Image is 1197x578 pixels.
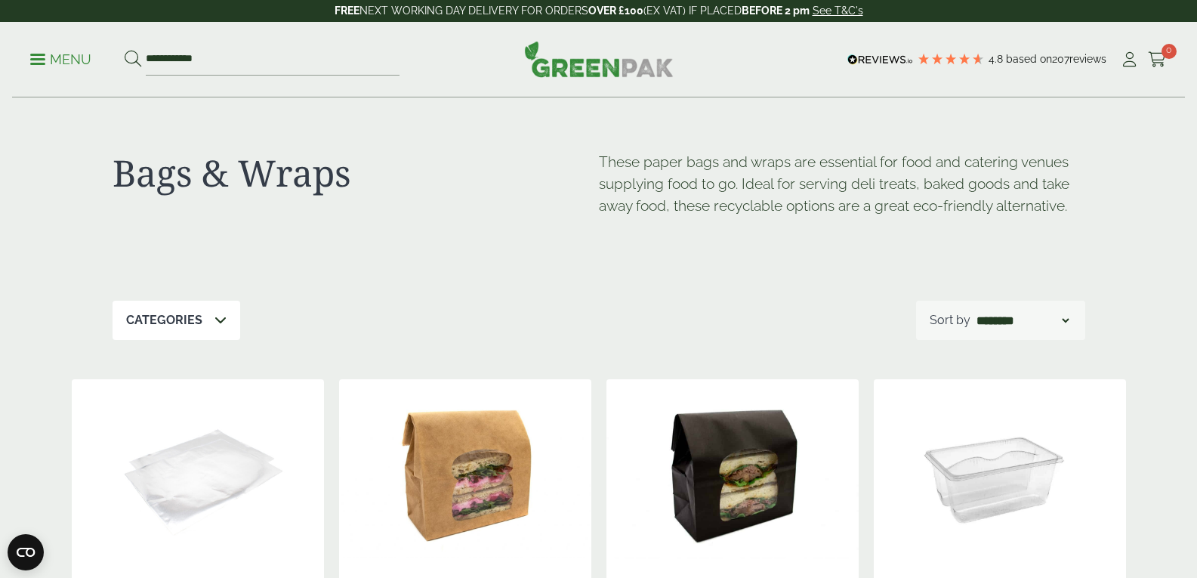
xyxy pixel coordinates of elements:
img: REVIEWS.io [847,54,913,65]
p: These paper bags and wraps are essential for food and catering venues supplying food to go. Ideal... [599,151,1085,216]
p: Menu [30,51,91,69]
a: See T&C's [813,5,863,17]
img: Laminated Black Sandwich Bag [606,379,859,568]
h1: Bags & Wraps [113,151,599,195]
span: 4.8 [989,53,1006,65]
span: 0 [1162,44,1177,59]
strong: FREE [335,5,359,17]
i: My Account [1120,52,1139,67]
img: GreenPak Supplies [524,41,674,77]
span: Based on [1006,53,1052,65]
img: Laminated Kraft Sandwich Bag [339,379,591,568]
span: 207 [1052,53,1069,65]
p: Sort by [930,311,970,329]
a: Menu [30,51,91,66]
strong: BEFORE 2 pm [742,5,810,17]
span: reviews [1069,53,1106,65]
strong: OVER £100 [588,5,643,17]
select: Shop order [973,311,1072,329]
a: 0 [1148,48,1167,71]
img: Plastic Sandwich Bag insert [874,379,1126,568]
p: Categories [126,311,202,329]
i: Cart [1148,52,1167,67]
img: GP3330019D Foil Sheet Sulphate Lined bare [72,379,324,568]
div: 4.79 Stars [917,52,985,66]
button: Open CMP widget [8,534,44,570]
